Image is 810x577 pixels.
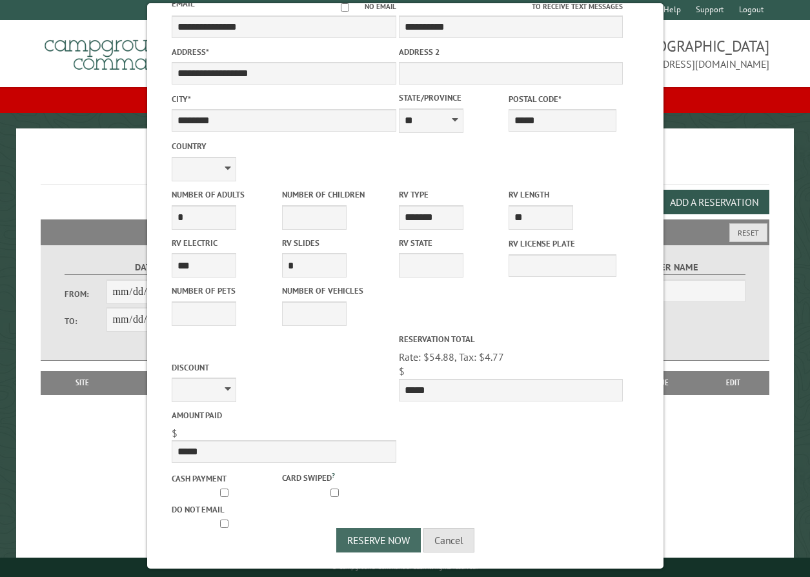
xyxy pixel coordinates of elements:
label: Address [171,46,396,58]
label: City [171,93,396,105]
label: Dates [65,260,232,275]
span: $ [398,365,404,378]
label: Number of Vehicles [281,285,389,297]
label: No email [325,1,396,12]
label: RV License Plate [509,238,616,250]
th: Site [47,371,118,394]
th: Dates [117,371,210,394]
label: Number of Pets [171,285,279,297]
label: Do not email [171,503,279,516]
span: Rate: $54.88, Tax: $4.77 [398,350,503,363]
button: Add a Reservation [659,190,769,214]
label: RV Type [398,188,506,201]
label: Postal Code [509,93,616,105]
h2: Filters [41,219,770,244]
input: No email [325,3,364,12]
label: RV Length [509,188,616,201]
label: Number of Children [281,188,389,201]
label: Reservation Total [398,333,623,345]
label: Discount [171,361,396,374]
a: ? [331,471,334,480]
button: Reset [729,223,767,242]
button: Reserve Now [336,528,421,552]
label: To: [65,315,106,327]
label: RV Electric [171,237,279,249]
span: $ [171,427,177,440]
label: RV Slides [281,237,389,249]
h1: Reservations [41,149,770,185]
label: Address 2 [398,46,623,58]
label: State/Province [398,92,506,104]
label: Number of Adults [171,188,279,201]
label: Country [171,140,396,152]
label: Cash payment [171,472,279,485]
th: Edit [696,371,769,394]
label: RV State [398,237,506,249]
small: © Campground Commander LLC. All rights reserved. [332,563,478,571]
label: Amount paid [171,409,396,421]
button: Cancel [423,528,474,552]
img: Campground Commander [41,25,202,76]
label: From: [65,288,106,300]
label: Card swiped [281,470,389,484]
